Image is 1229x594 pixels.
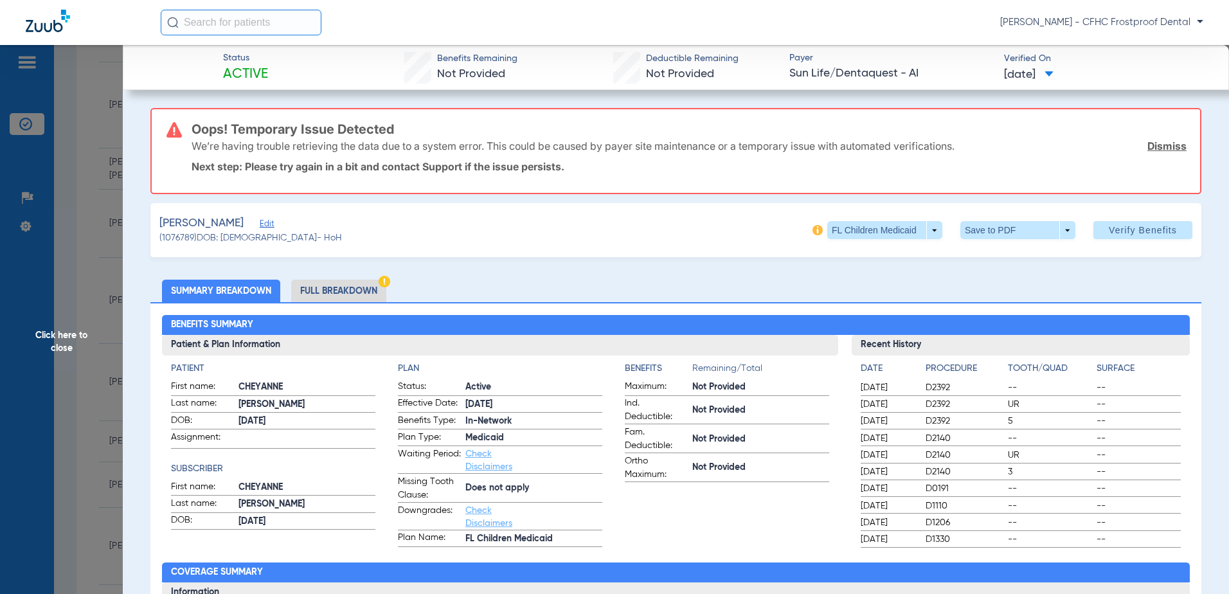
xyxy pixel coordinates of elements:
[465,449,512,471] a: Check Disclaimers
[1109,225,1177,235] span: Verify Benefits
[861,362,915,380] app-breakdown-title: Date
[171,480,234,496] span: First name:
[238,498,375,511] span: [PERSON_NAME]
[1097,500,1181,512] span: --
[192,160,1187,173] p: Next step: Please try again in a bit and contact Support if the issue persists.
[162,315,1190,336] h2: Benefits Summary
[238,515,375,528] span: [DATE]
[692,461,829,474] span: Not Provided
[861,362,915,375] h4: Date
[223,51,268,65] span: Status
[437,52,517,66] span: Benefits Remaining
[789,51,993,65] span: Payer
[465,532,602,546] span: FL Children Medicaid
[1097,432,1181,445] span: --
[398,504,461,530] span: Downgrades:
[1097,362,1181,380] app-breakdown-title: Surface
[1008,482,1092,495] span: --
[1147,139,1187,152] a: Dismiss
[926,362,1003,380] app-breakdown-title: Procedure
[646,68,714,80] span: Not Provided
[1093,221,1192,239] button: Verify Benefits
[171,497,234,512] span: Last name:
[26,10,70,32] img: Zuub Logo
[1008,533,1092,546] span: --
[238,381,375,394] span: CHEYANNE
[162,562,1190,583] h2: Coverage Summary
[171,380,234,395] span: First name:
[465,398,602,411] span: [DATE]
[1004,52,1208,66] span: Verified On
[926,432,1003,445] span: D2140
[1097,449,1181,462] span: --
[465,431,602,445] span: Medicaid
[861,381,915,394] span: [DATE]
[861,516,915,529] span: [DATE]
[1008,432,1092,445] span: --
[1008,362,1092,375] h4: Tooth/Quad
[398,531,461,546] span: Plan Name:
[625,362,692,380] app-breakdown-title: Benefits
[1097,398,1181,411] span: --
[926,465,1003,478] span: D2140
[192,123,1187,136] h3: Oops! Temporary Issue Detected
[398,414,461,429] span: Benefits Type:
[159,231,342,245] span: (1076789) DOB: [DEMOGRAPHIC_DATA] - HoH
[1097,362,1181,375] h4: Surface
[1008,381,1092,394] span: --
[171,414,234,429] span: DOB:
[692,362,829,380] span: Remaining/Total
[960,221,1075,239] button: Save to PDF
[161,10,321,35] input: Search for patients
[861,449,915,462] span: [DATE]
[398,362,602,375] app-breakdown-title: Plan
[926,482,1003,495] span: D0191
[1008,362,1092,380] app-breakdown-title: Tooth/Quad
[926,398,1003,411] span: D2392
[625,380,688,395] span: Maximum:
[926,381,1003,394] span: D2392
[1165,532,1229,594] iframe: Chat Widget
[398,397,461,412] span: Effective Date:
[1097,381,1181,394] span: --
[827,221,942,239] button: FL Children Medicaid
[625,455,688,482] span: Ortho Maximum:
[1097,516,1181,529] span: --
[171,462,375,476] app-breakdown-title: Subscriber
[171,397,234,412] span: Last name:
[625,397,688,424] span: Ind. Deductible:
[1008,398,1092,411] span: UR
[926,415,1003,428] span: D2392
[852,335,1190,355] h3: Recent History
[926,516,1003,529] span: D1206
[162,280,280,302] li: Summary Breakdown
[861,482,915,495] span: [DATE]
[1008,415,1092,428] span: 5
[1008,516,1092,529] span: --
[162,335,839,355] h3: Patient & Plan Information
[465,482,602,495] span: Does not apply
[861,398,915,411] span: [DATE]
[1008,449,1092,462] span: UR
[465,415,602,428] span: In-Network
[926,362,1003,375] h4: Procedure
[465,381,602,394] span: Active
[171,431,234,448] span: Assignment:
[625,362,692,375] h4: Benefits
[926,500,1003,512] span: D1110
[238,415,375,428] span: [DATE]
[1000,16,1203,29] span: [PERSON_NAME] - CFHC Frostproof Dental
[166,122,182,138] img: error-icon
[260,219,271,231] span: Edit
[398,447,461,473] span: Waiting Period:
[398,380,461,395] span: Status:
[926,533,1003,546] span: D1330
[159,215,244,231] span: [PERSON_NAME]
[171,362,375,375] app-breakdown-title: Patient
[167,17,179,28] img: Search Icon
[646,52,739,66] span: Deductible Remaining
[1097,482,1181,495] span: --
[238,481,375,494] span: CHEYANNE
[861,415,915,428] span: [DATE]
